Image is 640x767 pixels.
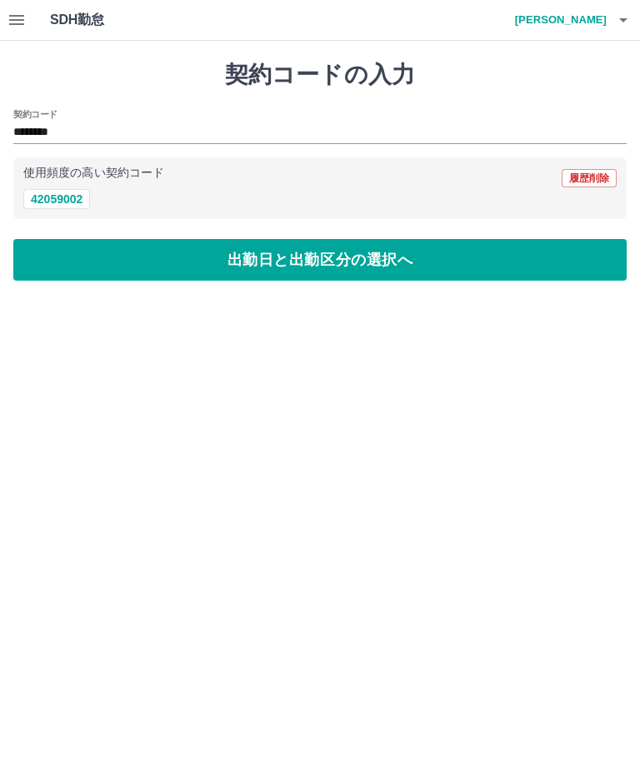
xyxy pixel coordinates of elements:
h1: 契約コードの入力 [13,61,627,89]
p: 使用頻度の高い契約コード [23,167,164,179]
button: 出勤日と出勤区分の選択へ [13,239,627,281]
button: 履歴削除 [562,169,617,187]
button: 42059002 [23,189,90,209]
h2: 契約コード [13,107,57,121]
